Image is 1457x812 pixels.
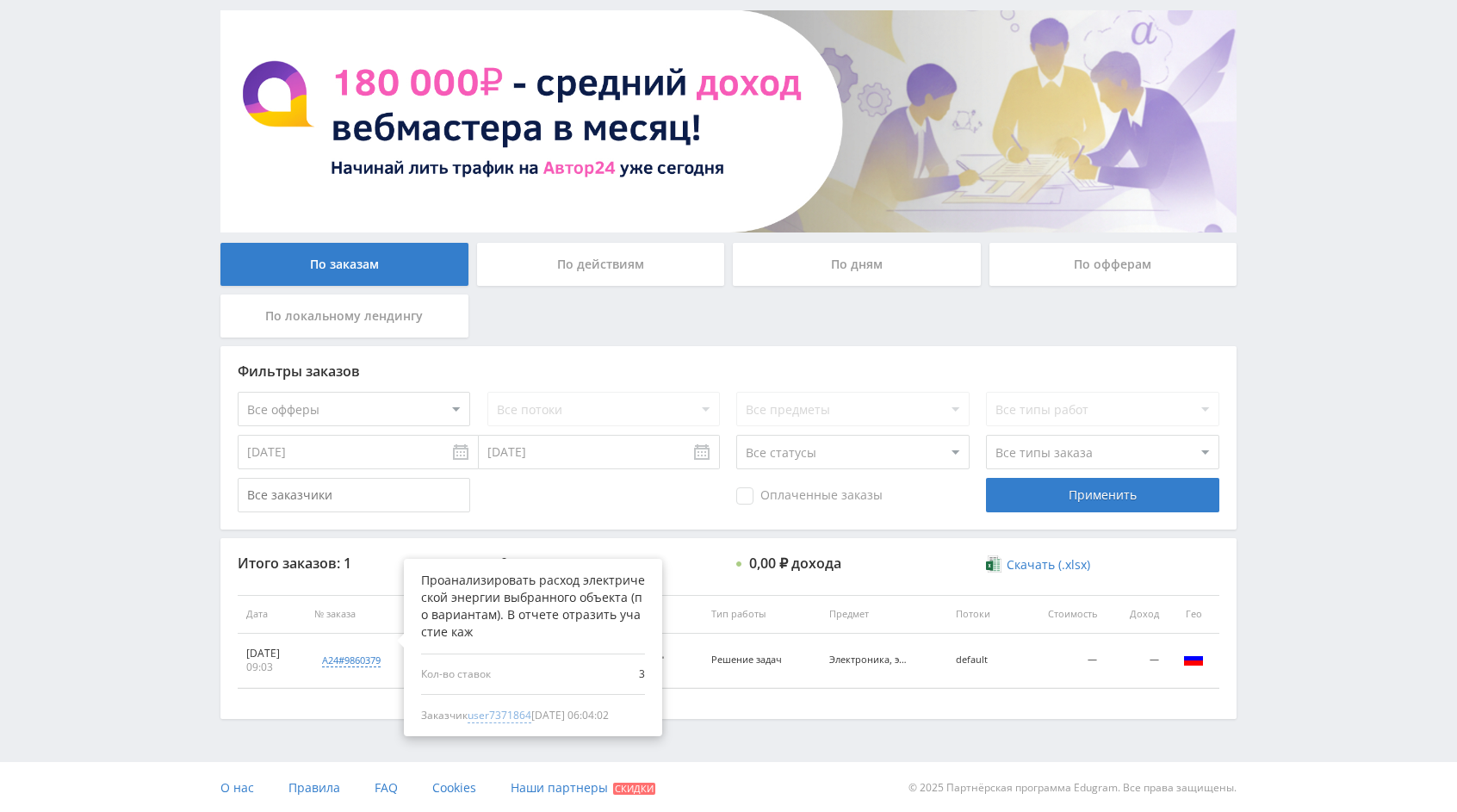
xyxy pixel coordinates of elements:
[1016,634,1105,688] td: —
[375,779,398,796] span: FAQ
[986,478,1218,512] div: Применить
[246,647,297,660] div: [DATE]
[220,243,468,286] div: По заказам
[1183,648,1204,669] img: rus.png
[432,779,476,796] span: Cookies
[468,708,531,723] span: user7371864
[573,667,645,681] span: 3
[238,595,306,634] th: Дата
[711,654,789,666] div: Решение задач
[238,478,470,512] input: Все заказчики
[821,595,947,634] th: Предмет
[956,654,1008,666] div: default
[220,10,1237,232] img: BannerAvtor24
[306,595,428,634] th: № заказа
[421,667,569,681] span: Кол-во ставок
[288,779,340,796] span: Правила
[238,363,1219,379] div: Фильтры заказов
[986,556,1089,573] a: Скачать (.xlsx)
[322,654,381,667] div: a24#9860379
[220,779,254,796] span: О нас
[703,595,821,634] th: Тип работы
[238,555,470,571] div: Итого заказов: 1
[829,654,907,666] div: Электроника, электротехника, радиотехника
[1106,595,1168,634] th: Доход
[220,294,468,338] div: По локальному лендингу
[989,243,1237,286] div: По офферам
[1106,634,1168,688] td: —
[246,660,297,674] div: 09:03
[511,779,608,796] span: Наши партнеры
[613,783,655,795] span: Скидки
[1168,595,1219,634] th: Гео
[500,555,628,571] div: 0 из них оплачено
[1007,558,1090,572] span: Скачать (.xlsx)
[986,555,1001,573] img: xlsx
[947,595,1016,634] th: Потоки
[749,555,841,571] div: 0,00 ₽ дохода
[421,572,645,641] div: Проанализировать расход электрической энергии выбранного объекта (по вариантам). В отчете отразит...
[1016,595,1105,634] th: Стоимость
[421,708,645,723] div: Заказчик [DATE] 06:04:02
[733,243,981,286] div: По дням
[736,487,883,505] span: Оплаченные заказы
[477,243,725,286] div: По действиям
